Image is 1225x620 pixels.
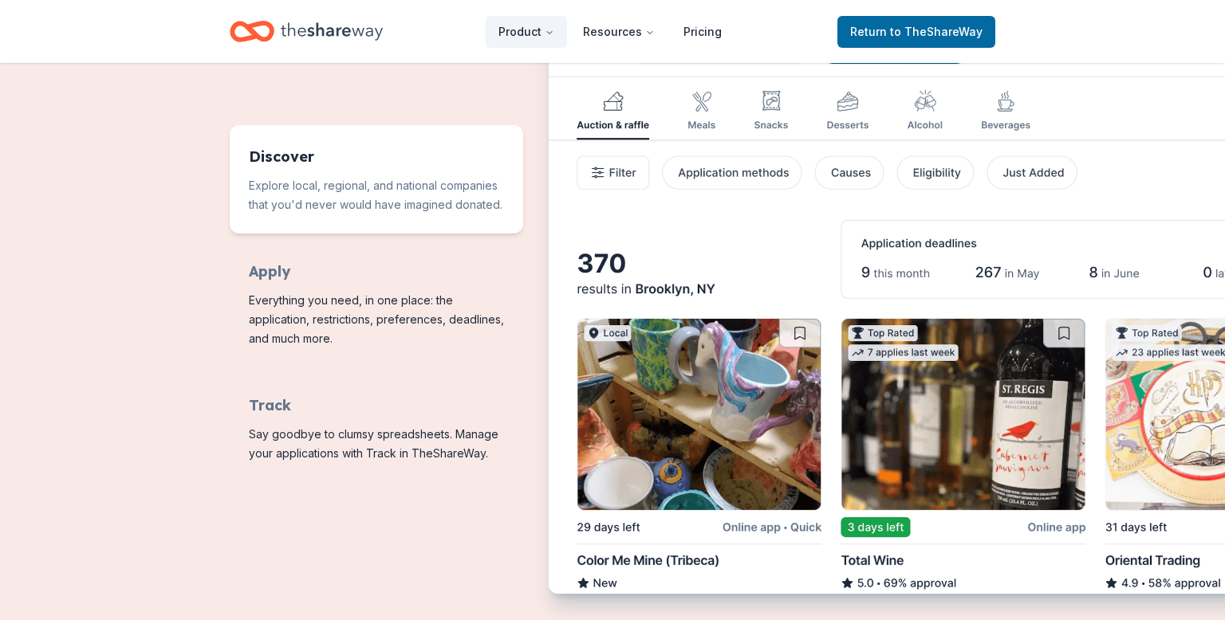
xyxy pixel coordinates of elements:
[850,22,983,41] span: Return
[671,16,735,48] a: Pricing
[486,13,735,50] nav: Main
[837,16,995,48] a: Returnto TheShareWay
[890,25,983,38] span: to TheShareWay
[486,16,567,48] button: Product
[570,16,668,48] button: Resources
[230,13,383,50] a: Home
